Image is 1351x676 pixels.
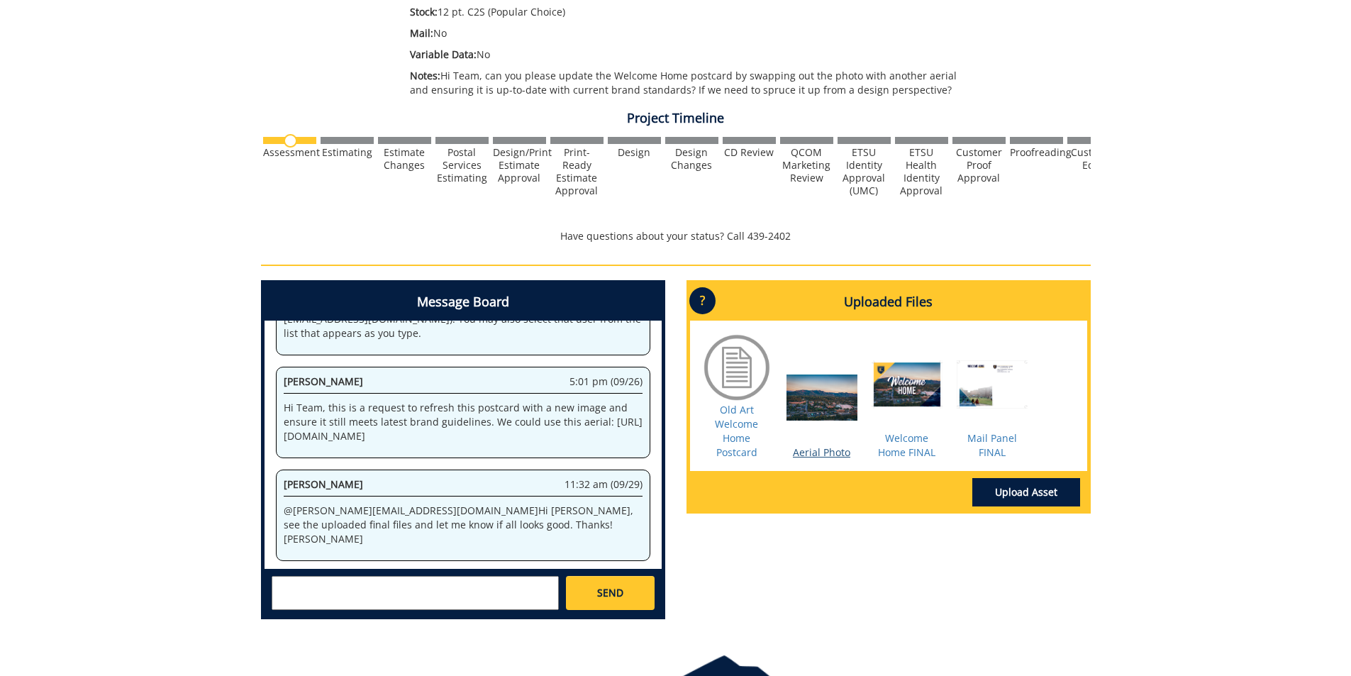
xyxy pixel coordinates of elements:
span: [PERSON_NAME] [284,477,363,491]
span: 5:01 pm (09/26) [569,375,643,389]
div: ETSU Health Identity Approval [895,146,948,197]
p: 12 pt. C2S (Popular Choice) [410,5,965,19]
span: SEND [597,586,623,600]
img: no [284,134,297,148]
div: Print-Ready Estimate Approval [550,146,604,197]
textarea: messageToSend [272,576,559,610]
div: Design [608,146,661,159]
a: Aerial Photo [793,445,850,459]
span: 11:32 am (09/29) [565,477,643,492]
div: Design Changes [665,146,718,172]
div: Customer Proof Approval [952,146,1006,184]
a: Old Art Welcome Home Postcard [715,403,758,459]
p: No [410,26,965,40]
div: Design/Print Estimate Approval [493,146,546,184]
h4: Message Board [265,284,662,321]
div: Assessment [263,146,316,159]
div: CD Review [723,146,776,159]
a: Welcome Home FINAL [878,431,935,459]
a: Mail Panel FINAL [967,431,1017,459]
span: Stock: [410,5,438,18]
div: Estimate Changes [378,146,431,172]
div: Customer Edits [1067,146,1121,172]
h4: Uploaded Files [690,284,1087,321]
p: Hi Team, this is a request to refresh this postcard with a new image and ensure it still meets la... [284,401,643,443]
span: Mail: [410,26,433,40]
div: Postal Services Estimating [435,146,489,184]
div: ETSU Identity Approval (UMC) [838,146,891,197]
p: Hi Team, can you please update the Welcome Home postcard by swapping out the photo with another a... [410,69,965,97]
a: Upload Asset [972,478,1080,506]
p: @ [PERSON_NAME][EMAIL_ADDRESS][DOMAIN_NAME] Hi [PERSON_NAME], see the uploaded final files and le... [284,504,643,546]
a: SEND [566,576,654,610]
p: ? [689,287,716,314]
h4: Project Timeline [261,111,1091,126]
div: Proofreading [1010,146,1063,159]
p: No [410,48,965,62]
span: [PERSON_NAME] [284,375,363,388]
span: Notes: [410,69,440,82]
div: QCOM Marketing Review [780,146,833,184]
p: Have questions about your status? Call 439-2402 [261,229,1091,243]
span: Variable Data: [410,48,477,61]
div: Estimating [321,146,374,159]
